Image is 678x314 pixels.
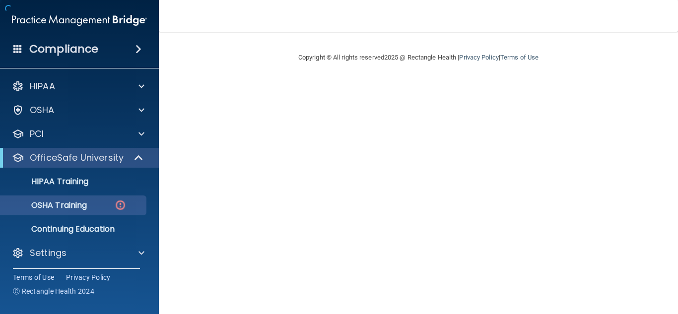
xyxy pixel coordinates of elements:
span: Ⓒ Rectangle Health 2024 [13,286,94,296]
p: HIPAA Training [6,177,88,187]
a: OfficeSafe University [12,152,144,164]
a: Privacy Policy [66,272,111,282]
img: danger-circle.6113f641.png [114,199,127,211]
a: Terms of Use [500,54,539,61]
img: PMB logo [12,10,147,30]
div: Copyright © All rights reserved 2025 @ Rectangle Health | | [237,42,600,73]
p: OfficeSafe University [30,152,124,164]
p: OSHA [30,104,55,116]
a: HIPAA [12,80,144,92]
a: OSHA [12,104,144,116]
p: Continuing Education [6,224,142,234]
p: Settings [30,247,67,259]
p: HIPAA [30,80,55,92]
a: Privacy Policy [459,54,498,61]
a: Settings [12,247,144,259]
h4: Compliance [29,42,98,56]
p: PCI [30,128,44,140]
a: PCI [12,128,144,140]
a: Terms of Use [13,272,54,282]
p: OSHA Training [6,200,87,210]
